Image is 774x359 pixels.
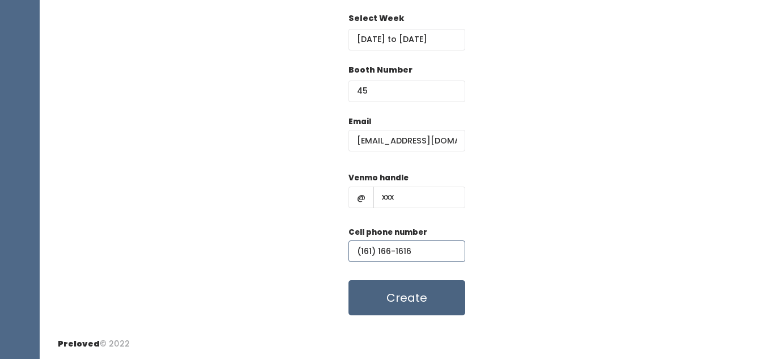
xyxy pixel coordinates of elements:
[348,240,465,262] input: (___) ___-____
[348,227,427,238] label: Cell phone number
[348,280,465,315] button: Create
[348,130,465,151] input: @ .
[348,29,465,50] input: Select week
[348,116,371,128] label: Email
[348,12,404,24] label: Select Week
[348,81,465,102] input: Booth Number
[58,338,100,349] span: Preloved
[348,172,409,184] label: Venmo handle
[348,187,374,208] span: @
[58,329,130,350] div: © 2022
[348,64,412,76] label: Booth Number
